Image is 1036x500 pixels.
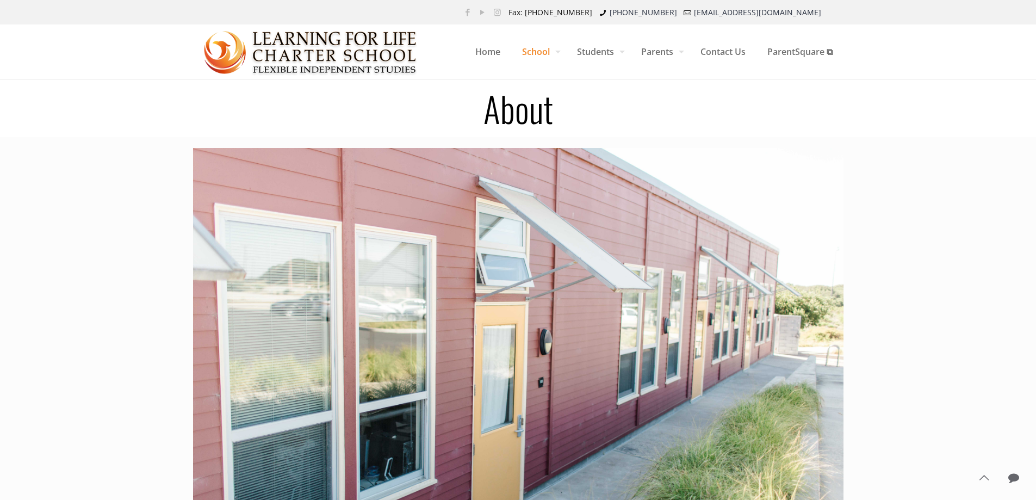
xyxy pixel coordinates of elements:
[972,466,995,489] a: Back to top icon
[566,35,630,68] span: Students
[187,91,850,126] h1: About
[464,24,511,79] a: Home
[204,25,418,79] img: About
[683,7,693,17] i: mail
[756,35,843,68] span: ParentSquare ⧉
[511,24,566,79] a: School
[566,24,630,79] a: Students
[598,7,609,17] i: phone
[462,7,474,17] a: Facebook icon
[511,35,566,68] span: School
[694,7,821,17] a: [EMAIL_ADDRESS][DOMAIN_NAME]
[464,35,511,68] span: Home
[610,7,677,17] a: [PHONE_NUMBER]
[630,24,690,79] a: Parents
[477,7,488,17] a: YouTube icon
[690,24,756,79] a: Contact Us
[204,24,418,79] a: Learning for Life Charter School
[690,35,756,68] span: Contact Us
[630,35,690,68] span: Parents
[756,24,843,79] a: ParentSquare ⧉
[492,7,503,17] a: Instagram icon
